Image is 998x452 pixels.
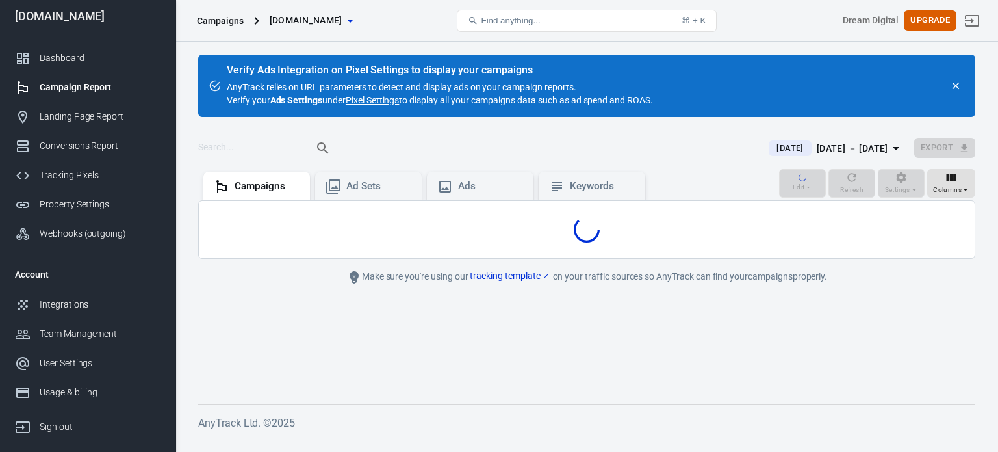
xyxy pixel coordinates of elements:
[346,94,399,107] a: Pixel Settings
[5,290,171,319] a: Integrations
[904,10,956,31] button: Upgrade
[40,420,160,434] div: Sign out
[5,44,171,73] a: Dashboard
[40,51,160,65] div: Dashboard
[927,169,975,198] button: Columns
[5,102,171,131] a: Landing Page Report
[307,133,339,164] button: Search
[682,16,706,25] div: ⌘ + K
[481,16,540,25] span: Find anything...
[5,190,171,219] a: Property Settings
[197,14,244,27] div: Campaigns
[40,110,160,124] div: Landing Page Report
[227,65,653,107] div: AnyTrack relies on URL parameters to detect and display ads on your campaign reports. Verify your...
[843,14,899,27] div: Account id: 3Y0cixK8
[5,378,171,407] a: Usage & billing
[294,269,879,285] div: Make sure you're using our on your traffic sources so AnyTrack can find your campaigns properly.
[5,10,171,22] div: [DOMAIN_NAME]
[570,179,635,193] div: Keywords
[956,5,988,36] a: Sign out
[40,81,160,94] div: Campaign Report
[40,386,160,399] div: Usage & billing
[817,140,888,157] div: [DATE] － [DATE]
[40,356,160,370] div: User Settings
[270,95,323,105] strong: Ads Settings
[235,179,300,193] div: Campaigns
[933,184,962,196] span: Columns
[947,77,965,95] button: close
[227,64,653,77] div: Verify Ads Integration on Pixel Settings to display your campaigns
[457,10,717,32] button: Find anything...⌘ + K
[40,168,160,182] div: Tracking Pixels
[270,12,342,29] span: bdcnews.site
[40,298,160,312] div: Integrations
[470,269,550,283] a: tracking template
[5,259,171,290] li: Account
[5,319,171,349] a: Team Management
[5,131,171,161] a: Conversions Report
[458,179,523,193] div: Ads
[198,415,975,431] h6: AnyTrack Ltd. © 2025
[198,140,302,157] input: Search...
[40,139,160,153] div: Conversions Report
[40,327,160,341] div: Team Management
[771,142,808,155] span: [DATE]
[5,73,171,102] a: Campaign Report
[40,198,160,211] div: Property Settings
[5,349,171,378] a: User Settings
[5,161,171,190] a: Tracking Pixels
[40,227,160,241] div: Webhooks (outgoing)
[758,138,914,159] button: [DATE][DATE] － [DATE]
[5,407,171,442] a: Sign out
[5,219,171,248] a: Webhooks (outgoing)
[346,179,411,193] div: Ad Sets
[264,8,358,33] button: [DOMAIN_NAME]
